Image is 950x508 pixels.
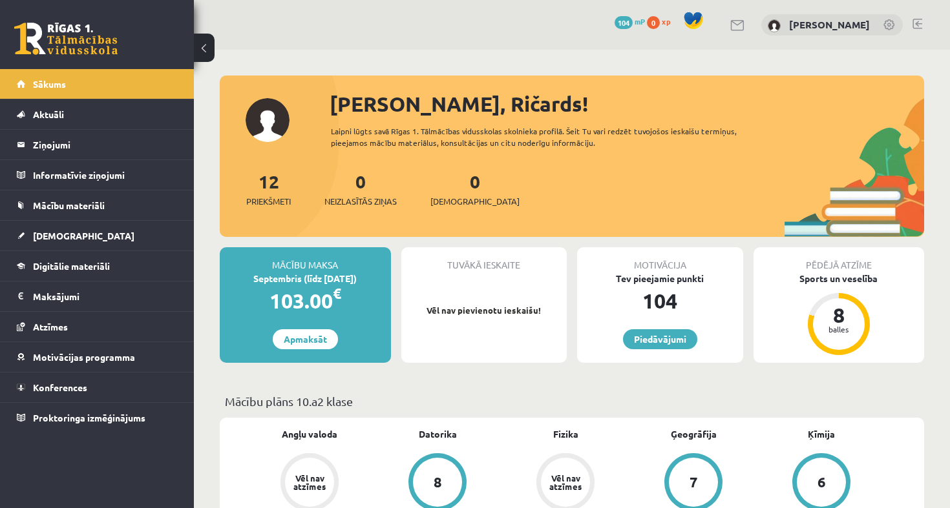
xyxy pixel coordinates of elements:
a: 104 mP [615,16,645,26]
span: xp [662,16,670,26]
a: [DEMOGRAPHIC_DATA] [17,221,178,250]
span: 104 [615,16,633,29]
legend: Maksājumi [33,281,178,311]
div: Tuvākā ieskaite [401,247,567,272]
span: Konferences [33,381,87,393]
a: Datorika [419,427,457,441]
a: Motivācijas programma [17,342,178,372]
span: Proktoringa izmēģinājums [33,412,145,423]
a: Apmaksāt [273,329,338,349]
div: 103.00 [220,285,391,316]
a: Sākums [17,69,178,99]
span: mP [635,16,645,26]
div: Motivācija [577,247,743,272]
div: Vēl nav atzīmes [291,474,328,491]
a: Rīgas 1. Tālmācības vidusskola [14,23,118,55]
a: 12Priekšmeti [246,170,291,208]
a: Piedāvājumi [623,329,697,349]
span: Neizlasītās ziņas [324,195,397,208]
a: 0 xp [647,16,677,26]
span: Mācību materiāli [33,199,105,211]
div: Septembris (līdz [DATE]) [220,272,391,285]
span: Aktuāli [33,108,64,120]
legend: Informatīvie ziņojumi [33,160,178,190]
a: Digitālie materiāli [17,251,178,281]
a: Angļu valoda [282,427,337,441]
span: Priekšmeti [246,195,291,208]
p: Mācību plāns 10.a2 klase [225,392,919,410]
div: Mācību maksa [220,247,391,272]
a: Sports un veselība 8 balles [754,272,925,357]
div: Sports un veselība [754,272,925,285]
div: 104 [577,285,743,316]
span: € [333,284,341,303]
div: Vēl nav atzīmes [547,474,584,491]
span: Sākums [33,78,66,90]
div: 7 [690,475,698,489]
a: Konferences [17,372,178,402]
div: Laipni lūgts savā Rīgas 1. Tālmācības vidusskolas skolnieka profilā. Šeit Tu vari redzēt tuvojošo... [331,125,754,148]
a: 0[DEMOGRAPHIC_DATA] [430,170,520,208]
a: Informatīvie ziņojumi [17,160,178,190]
a: Mācību materiāli [17,190,178,220]
a: Proktoringa izmēģinājums [17,403,178,432]
div: Pēdējā atzīme [754,247,925,272]
div: Tev pieejamie punkti [577,272,743,285]
a: [PERSON_NAME] [789,18,870,31]
span: Digitālie materiāli [33,260,110,272]
span: 0 [647,16,660,29]
p: Vēl nav pievienotu ieskaišu! [408,304,561,317]
a: Ģeogrāfija [671,427,717,441]
a: Ķīmija [808,427,835,441]
span: Atzīmes [33,321,68,332]
a: Aktuāli [17,99,178,129]
a: Ziņojumi [17,130,178,159]
span: [DEMOGRAPHIC_DATA] [33,230,134,241]
a: Atzīmes [17,312,178,341]
a: 0Neizlasītās ziņas [324,170,397,208]
legend: Ziņojumi [33,130,178,159]
span: Motivācijas programma [33,351,135,363]
div: 8 [434,475,442,489]
a: Fizika [553,427,578,441]
a: Maksājumi [17,281,178,311]
span: [DEMOGRAPHIC_DATA] [430,195,520,208]
div: 6 [818,475,826,489]
div: balles [819,325,858,333]
img: Ričards Munde [768,19,781,32]
div: 8 [819,305,858,325]
div: [PERSON_NAME], Ričards! [330,88,924,119]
